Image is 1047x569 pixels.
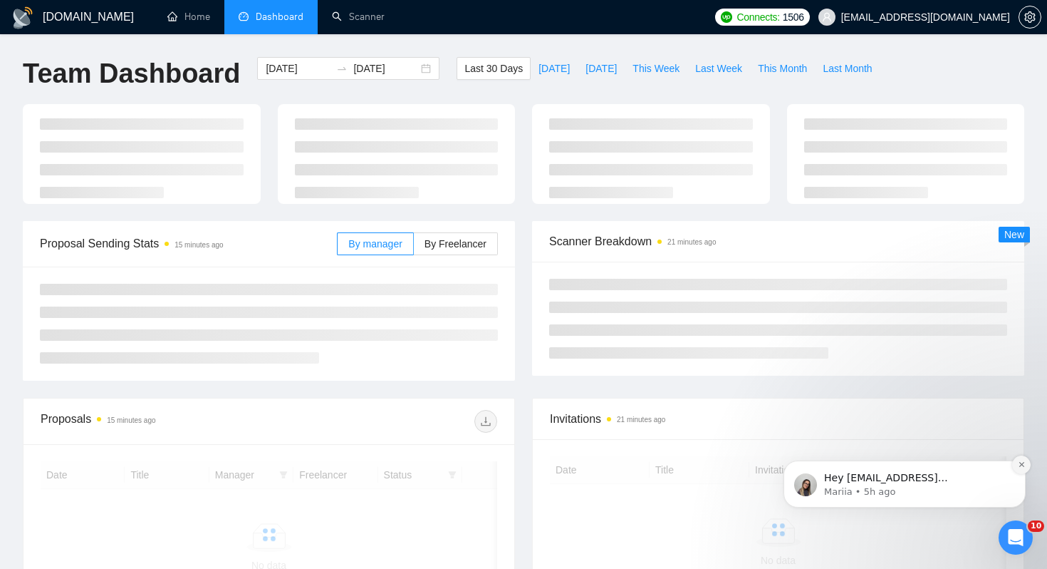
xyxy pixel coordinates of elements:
a: searchScanner [332,11,385,23]
span: This Week [632,61,679,76]
input: Start date [266,61,330,76]
iframe: Intercom live chat [999,521,1033,555]
span: 10 [1028,521,1044,532]
button: Last Month [815,57,880,80]
input: End date [353,61,418,76]
span: By Freelancer [424,238,486,250]
span: Last 30 Days [464,61,523,76]
button: This Week [625,57,687,80]
button: [DATE] [531,57,578,80]
span: Scanner Breakdown [549,232,1007,250]
span: This Month [758,61,807,76]
time: 21 minutes ago [667,238,716,246]
time: 21 minutes ago [617,416,665,424]
span: Last Month [823,61,872,76]
span: dashboard [239,11,249,21]
span: Last Week [695,61,742,76]
div: message notification from Mariia, 5h ago. Hey grandadmiral777@gmail.com, Looks like your Upwork a... [21,90,264,137]
span: Connects: [736,9,779,25]
span: setting [1019,11,1041,23]
span: By manager [348,238,402,250]
time: 15 minutes ago [107,416,155,424]
span: Proposal Sending Stats [40,235,337,252]
button: Last 30 Days [457,57,531,80]
h1: Team Dashboard [23,57,240,91]
button: setting [1019,6,1041,29]
span: user [822,12,832,22]
time: 15 minutes ago [174,241,223,249]
button: [DATE] [578,57,625,80]
button: Last Week [687,57,750,80]
a: homeHome [167,11,210,23]
span: 1506 [783,9,804,25]
iframe: Intercom notifications message [762,371,1047,530]
p: Message from Mariia, sent 5h ago [62,115,246,128]
span: New [1004,229,1024,240]
img: Profile image for Mariia [32,103,55,125]
div: Proposals [41,410,269,433]
img: upwork-logo.png [721,11,732,23]
span: to [336,63,348,74]
a: setting [1019,11,1041,23]
button: This Month [750,57,815,80]
span: swap-right [336,63,348,74]
button: Dismiss notification [250,85,269,103]
p: Hey [EMAIL_ADDRESS][DOMAIN_NAME], Looks like your Upwork agency Admiral Studios 🏆 Upwork Awarded ... [62,101,246,115]
span: Dashboard [256,11,303,23]
span: [DATE] [585,61,617,76]
img: logo [11,6,34,29]
span: [DATE] [538,61,570,76]
span: Invitations [550,410,1006,428]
